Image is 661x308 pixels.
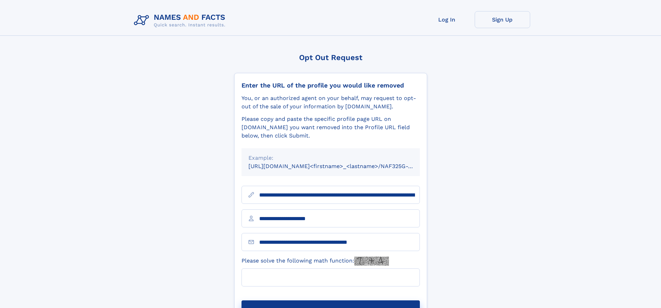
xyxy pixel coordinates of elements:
small: [URL][DOMAIN_NAME]<firstname>_<lastname>/NAF325G-xxxxxxxx [248,163,433,169]
a: Log In [419,11,475,28]
label: Please solve the following math function: [241,257,389,266]
div: Please copy and paste the specific profile page URL on [DOMAIN_NAME] you want removed into the Pr... [241,115,420,140]
img: Logo Names and Facts [131,11,231,30]
div: Opt Out Request [234,53,427,62]
div: Enter the URL of the profile you would like removed [241,82,420,89]
div: You, or an authorized agent on your behalf, may request to opt-out of the sale of your informatio... [241,94,420,111]
div: Example: [248,154,413,162]
a: Sign Up [475,11,530,28]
